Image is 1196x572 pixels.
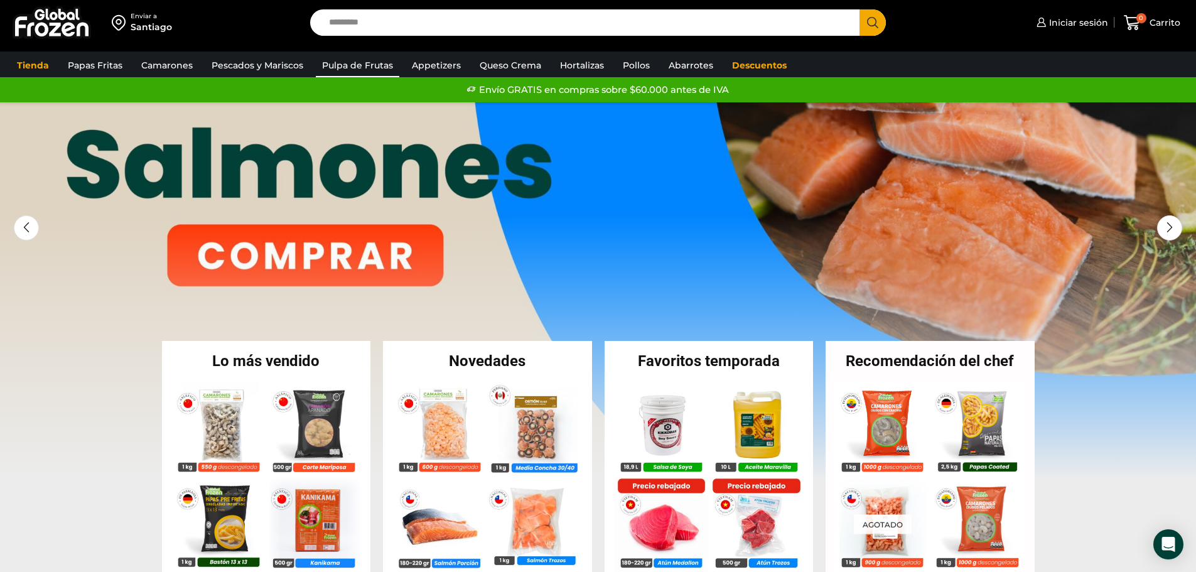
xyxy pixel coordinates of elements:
[1121,8,1183,38] a: 0 Carrito
[1157,215,1182,240] div: Next slide
[662,53,719,77] a: Abarrotes
[1146,16,1180,29] span: Carrito
[14,215,39,240] div: Previous slide
[62,53,129,77] a: Papas Fritas
[131,12,172,21] div: Enviar a
[162,353,371,369] h2: Lo más vendido
[1153,529,1183,559] div: Open Intercom Messenger
[406,53,467,77] a: Appetizers
[11,53,55,77] a: Tienda
[826,353,1035,369] h2: Recomendación del chef
[1033,10,1108,35] a: Iniciar sesión
[135,53,199,77] a: Camarones
[854,515,912,534] p: Agotado
[131,21,172,33] div: Santiago
[316,53,399,77] a: Pulpa de Frutas
[859,9,886,36] button: Search button
[1046,16,1108,29] span: Iniciar sesión
[1136,13,1146,23] span: 0
[605,353,814,369] h2: Favoritos temporada
[554,53,610,77] a: Hortalizas
[205,53,310,77] a: Pescados y Mariscos
[473,53,547,77] a: Queso Crema
[112,12,131,33] img: address-field-icon.svg
[617,53,656,77] a: Pollos
[383,353,592,369] h2: Novedades
[726,53,793,77] a: Descuentos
